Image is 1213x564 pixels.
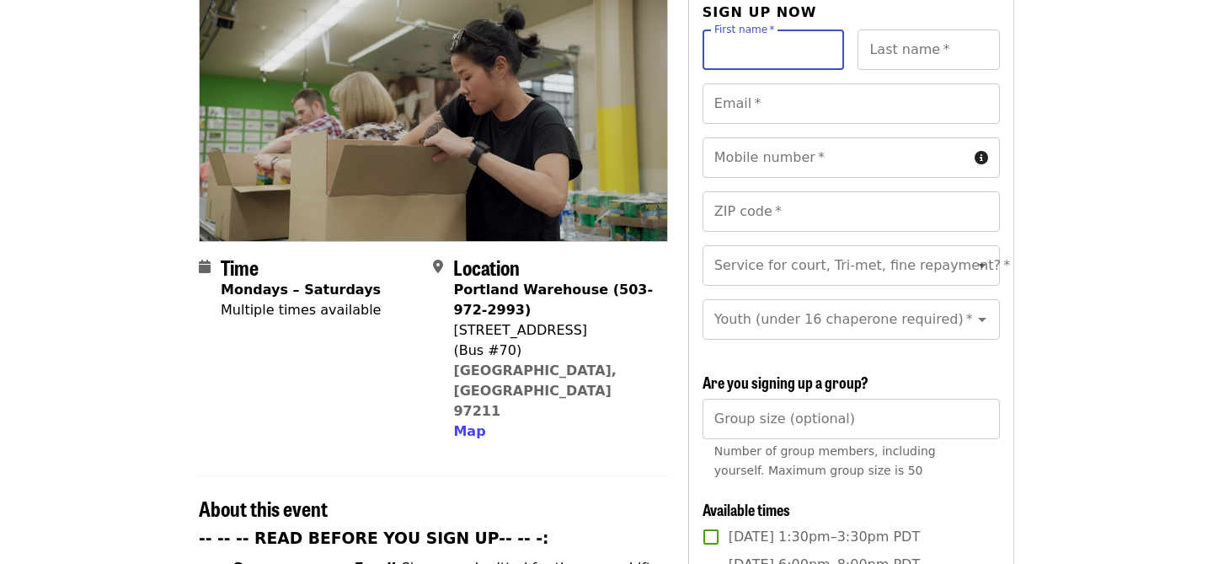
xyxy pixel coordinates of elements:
[199,529,549,547] strong: -- -- -- READ BEFORE YOU SIGN UP-- -- -:
[703,371,868,393] span: Are you signing up a group?
[221,252,259,282] span: Time
[703,399,1000,439] input: [object Object]
[714,24,775,35] label: First name
[703,4,817,20] span: Sign up now
[199,493,328,523] span: About this event
[453,252,520,282] span: Location
[703,83,1000,124] input: Email
[199,259,211,275] i: calendar icon
[970,308,994,331] button: Open
[703,137,968,178] input: Mobile number
[975,150,988,166] i: circle-info icon
[703,30,845,70] input: First name
[970,254,994,277] button: Open
[453,422,485,442] button: Map
[858,30,1000,70] input: Last name
[453,320,654,341] div: [STREET_ADDRESS]
[221,300,381,320] div: Multiple times available
[453,363,617,419] a: [GEOGRAPHIC_DATA], [GEOGRAPHIC_DATA] 97211
[714,444,936,477] span: Number of group members, including yourself. Maximum group size is 50
[729,527,920,547] span: [DATE] 1:30pm–3:30pm PDT
[433,259,443,275] i: map-marker-alt icon
[453,423,485,439] span: Map
[703,191,1000,232] input: ZIP code
[453,341,654,361] div: (Bus #70)
[703,498,790,520] span: Available times
[221,282,381,298] strong: Mondays – Saturdays
[453,282,653,318] strong: Portland Warehouse (503-972-2993)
